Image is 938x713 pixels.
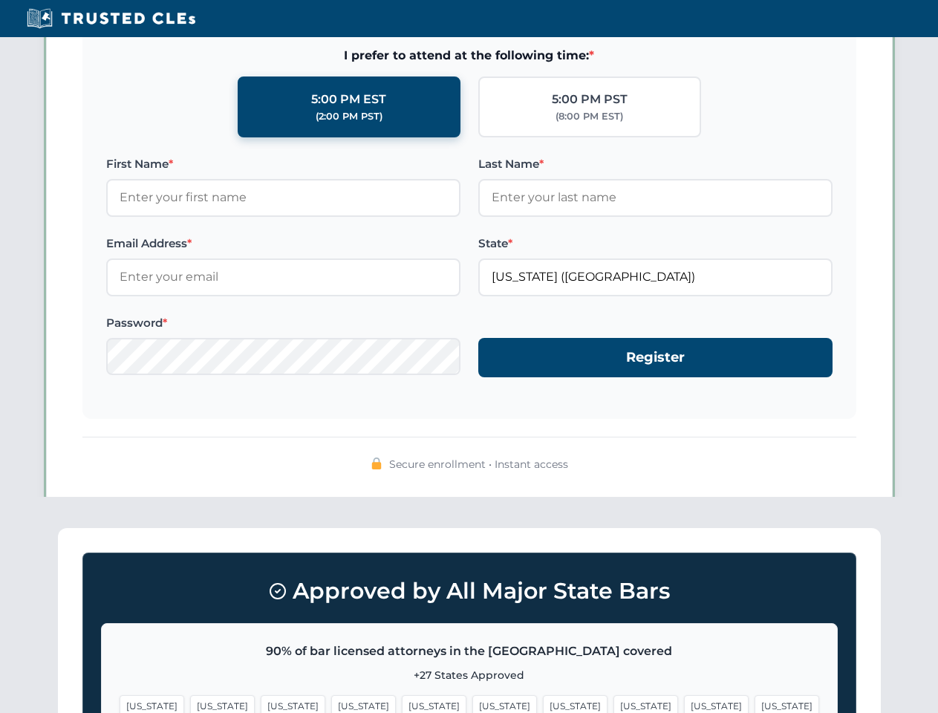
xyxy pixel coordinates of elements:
[106,314,460,332] label: Password
[552,90,628,109] div: 5:00 PM PST
[478,235,833,253] label: State
[120,642,819,661] p: 90% of bar licensed attorneys in the [GEOGRAPHIC_DATA] covered
[389,456,568,472] span: Secure enrollment • Instant access
[311,90,386,109] div: 5:00 PM EST
[371,458,382,469] img: 🔒
[101,571,838,611] h3: Approved by All Major State Bars
[478,338,833,377] button: Register
[106,179,460,216] input: Enter your first name
[106,155,460,173] label: First Name
[316,109,382,124] div: (2:00 PM PST)
[106,46,833,65] span: I prefer to attend at the following time:
[556,109,623,124] div: (8:00 PM EST)
[22,7,200,30] img: Trusted CLEs
[478,258,833,296] input: Florida (FL)
[478,155,833,173] label: Last Name
[478,179,833,216] input: Enter your last name
[106,258,460,296] input: Enter your email
[120,667,819,683] p: +27 States Approved
[106,235,460,253] label: Email Address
